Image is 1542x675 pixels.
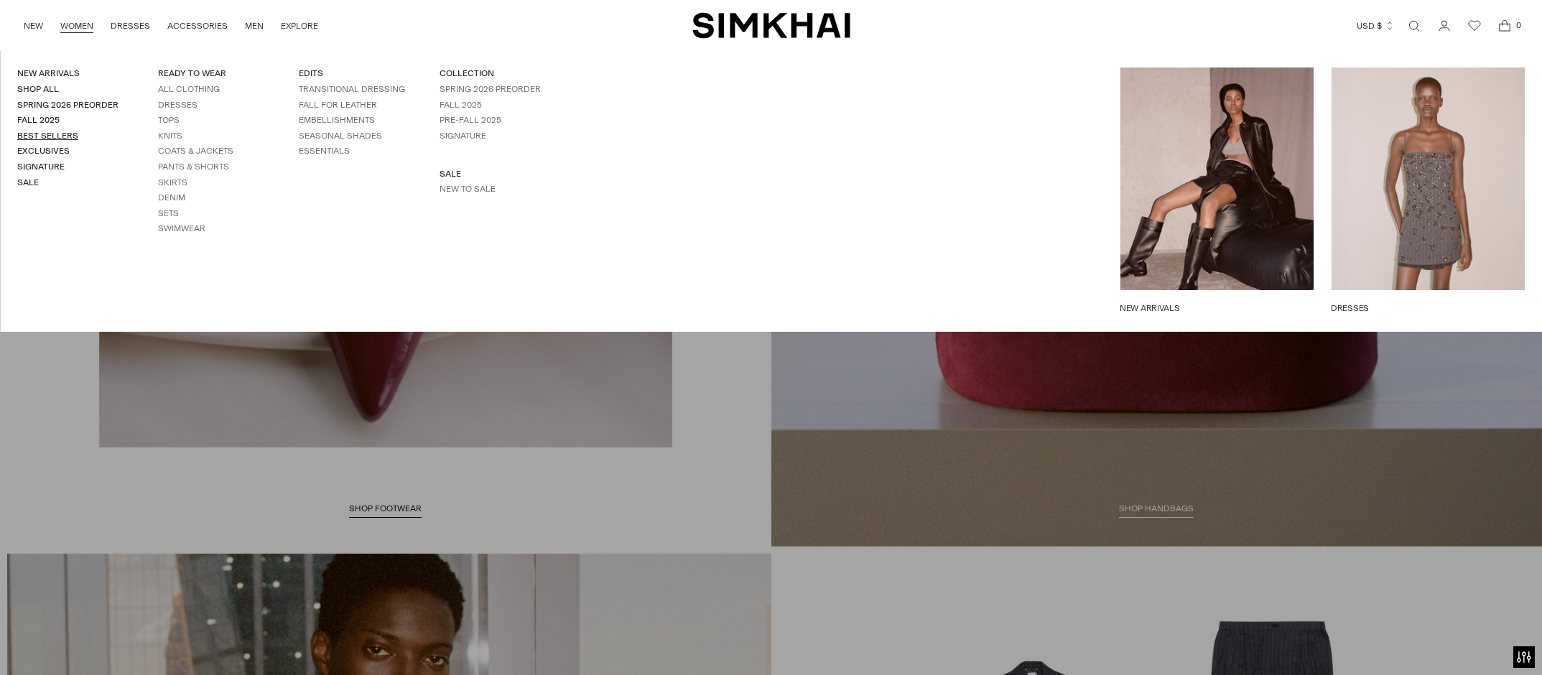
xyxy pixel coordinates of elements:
a: DRESSES [111,10,150,42]
a: Open search modal [1400,11,1429,40]
a: SIMKHAI [692,11,850,39]
a: Wishlist [1460,11,1489,40]
a: Go to the account page [1430,11,1459,40]
a: WOMEN [60,10,93,42]
span: 0 [1512,19,1525,32]
a: EXPLORE [281,10,318,42]
a: ACCESSORIES [167,10,228,42]
a: NEW [24,10,43,42]
a: MEN [245,10,264,42]
a: Open cart modal [1490,11,1519,40]
button: USD $ [1357,10,1395,42]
